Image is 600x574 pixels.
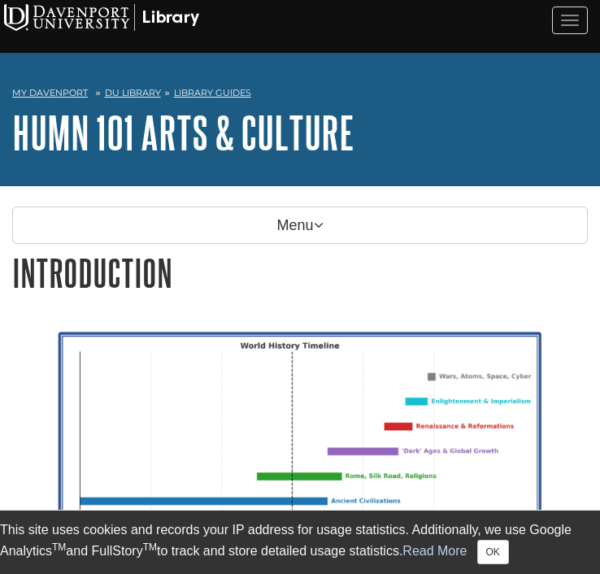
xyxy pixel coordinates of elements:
sup: TM [143,541,157,553]
button: Close [477,540,509,564]
a: Library Guides [174,87,251,98]
a: My Davenport [12,86,88,100]
a: HUMN 101 Arts & Culture [12,107,354,158]
sup: TM [52,541,66,553]
h1: Introduction [12,252,588,294]
img: Davenport University Logo [4,4,199,31]
a: Read More [402,544,467,558]
p: Menu [12,207,588,244]
a: DU Library [105,87,161,98]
